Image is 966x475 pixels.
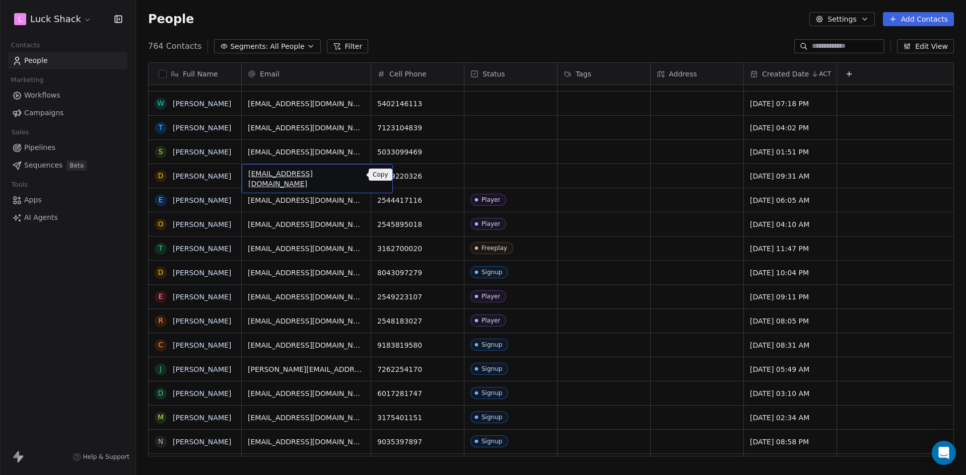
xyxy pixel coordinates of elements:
span: Cell Phone [389,69,427,79]
div: Player [481,317,500,324]
span: [DATE] 03:10 AM [750,388,831,399]
span: 2549220326 [377,171,458,181]
a: AI Agents [8,209,127,226]
span: [DATE] 10:04 PM [750,268,831,278]
div: Full Name [149,63,241,85]
span: Apps [24,195,42,205]
div: S [159,146,163,157]
a: [PERSON_NAME] [173,438,231,446]
span: Tags [576,69,591,79]
a: Help & Support [73,453,129,461]
span: Pipelines [24,142,55,153]
div: D [158,388,164,399]
span: Beta [66,161,87,171]
div: Signup [481,269,502,276]
a: Workflows [8,87,127,104]
a: People [8,52,127,69]
span: People [148,12,194,27]
span: 2548183027 [377,316,458,326]
span: Workflows [24,90,60,101]
span: [DATE] 04:10 AM [750,219,831,229]
div: Signup [481,389,502,397]
div: Cell Phone [371,63,464,85]
span: [DATE] 09:31 AM [750,171,831,181]
span: [EMAIL_ADDRESS][DOMAIN_NAME] [248,219,365,229]
a: [PERSON_NAME] [173,414,231,422]
div: E [159,291,163,302]
div: Signup [481,341,502,348]
div: grid [242,85,954,457]
div: Signup [481,365,502,372]
span: People [24,55,48,66]
div: Player [481,196,500,203]
span: 764 Contacts [148,40,201,52]
span: Marketing [7,72,48,88]
div: Created DateACT [744,63,837,85]
a: [PERSON_NAME] [173,389,231,398]
div: Player [481,220,500,227]
span: 2544417116 [377,195,458,205]
div: D [158,171,164,181]
div: E [159,195,163,205]
a: [PERSON_NAME] [173,220,231,228]
span: [DATE] 04:02 PM [750,123,831,133]
span: Campaigns [24,108,63,118]
div: Signup [481,438,502,445]
div: Freeplay [481,245,507,252]
span: 9183819580 [377,340,458,350]
div: Status [464,63,557,85]
span: 5402146113 [377,99,458,109]
span: Contacts [7,38,44,53]
a: Apps [8,192,127,208]
span: Created Date [762,69,809,79]
a: SequencesBeta [8,157,127,174]
a: [PERSON_NAME] [173,269,231,277]
span: [EMAIL_ADDRESS][DOMAIN_NAME] [248,123,365,133]
button: Edit View [897,39,954,53]
a: [PERSON_NAME] [173,196,231,204]
span: [EMAIL_ADDRESS][DOMAIN_NAME] [248,437,365,447]
div: C [158,340,163,350]
span: 3175401151 [377,413,458,423]
span: [EMAIL_ADDRESS][DOMAIN_NAME] [248,195,365,205]
span: 7123104839 [377,123,458,133]
span: 2545895018 [377,219,458,229]
span: 2549223107 [377,292,458,302]
p: Copy [373,171,388,179]
span: 9035397897 [377,437,458,447]
span: [DATE] 09:11 PM [750,292,831,302]
a: [PERSON_NAME] [173,172,231,180]
span: [EMAIL_ADDRESS][DOMAIN_NAME] [248,99,365,109]
span: [EMAIL_ADDRESS][DOMAIN_NAME] [248,340,365,350]
span: All People [270,41,304,52]
span: [DATE] 01:51 PM [750,147,831,157]
div: O [158,219,163,229]
div: W [157,98,164,109]
a: [PERSON_NAME] [173,124,231,132]
span: Help & Support [83,453,129,461]
span: [EMAIL_ADDRESS][DOMAIN_NAME] [248,292,365,302]
div: T [159,243,163,254]
div: grid [149,85,242,457]
div: Tags [558,63,650,85]
span: Segments: [230,41,268,52]
span: Sequences [24,160,62,171]
div: N [158,436,163,447]
span: [DATE] 06:05 AM [750,195,831,205]
span: [DATE] 08:05 PM [750,316,831,326]
button: LLuck Shack [12,11,94,28]
span: 8043097279 [377,268,458,278]
div: Address [651,63,743,85]
span: [DATE] 05:49 AM [750,364,831,374]
span: [DATE] 11:47 PM [750,244,831,254]
span: [DATE] 02:34 AM [750,413,831,423]
a: [PERSON_NAME] [173,293,231,301]
span: [EMAIL_ADDRESS][DOMAIN_NAME] [248,413,365,423]
span: AI Agents [24,212,58,223]
span: 6017281747 [377,388,458,399]
div: T [159,122,163,133]
span: Tools [7,177,32,192]
span: Status [482,69,505,79]
span: Full Name [183,69,218,79]
a: [PERSON_NAME] [173,148,231,156]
